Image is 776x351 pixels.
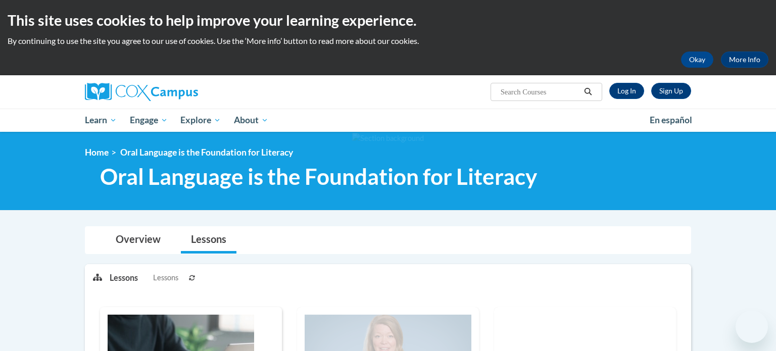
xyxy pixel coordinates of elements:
img: Cox Campus [85,83,198,101]
span: Engage [130,114,168,126]
a: Register [651,83,691,99]
button: Okay [681,52,713,68]
a: En español [643,110,699,131]
a: About [227,109,275,132]
a: Home [85,147,109,158]
span: About [234,114,268,126]
a: Engage [123,109,174,132]
p: Lessons [110,272,138,283]
p: By continuing to use the site you agree to our use of cookies. Use the ‘More info’ button to read... [8,35,768,46]
h2: This site uses cookies to help improve your learning experience. [8,10,768,30]
span: Lessons [153,272,178,283]
span: Oral Language is the Foundation for Literacy [100,163,537,190]
img: Section background [352,133,424,144]
a: Lessons [181,227,236,254]
span: Learn [85,114,117,126]
a: Cox Campus [85,83,277,101]
span: Explore [180,114,221,126]
a: Overview [106,227,171,254]
a: More Info [721,52,768,68]
a: Log In [609,83,644,99]
input: Search Courses [500,86,580,98]
span: Oral Language is the Foundation for Literacy [120,147,293,158]
span: En español [650,115,692,125]
a: Explore [174,109,227,132]
iframe: Button to launch messaging window [736,311,768,343]
a: Learn [78,109,123,132]
div: Main menu [70,109,706,132]
button: Search [580,86,596,98]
